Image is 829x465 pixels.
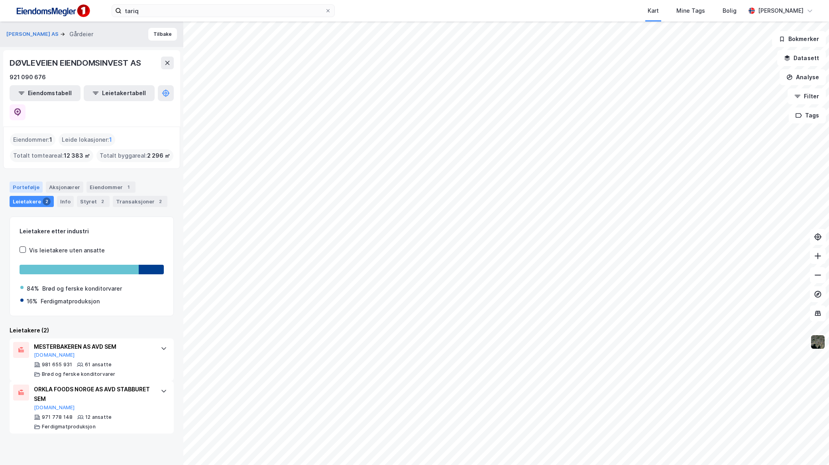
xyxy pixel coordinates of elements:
[34,352,75,358] button: [DOMAIN_NAME]
[42,371,116,377] div: Brød og ferske konditorvarer
[789,107,826,123] button: Tags
[10,57,142,69] div: DØVLEVEIEN EIENDOMSINVEST AS
[758,6,803,16] div: [PERSON_NAME]
[113,196,167,207] div: Transaksjoner
[27,297,37,306] div: 16%
[27,284,39,293] div: 84%
[13,2,92,20] img: F4PB6Px+NJ5v8B7XTbfpPpyloAAAAASUVORK5CYII=
[85,361,112,368] div: 61 ansatte
[789,427,829,465] iframe: Chat Widget
[789,427,829,465] div: Kontrollprogram for chat
[772,31,826,47] button: Bokmerker
[69,29,93,39] div: Gårdeier
[85,414,112,420] div: 12 ansatte
[98,197,106,205] div: 2
[10,196,54,207] div: Leietakere
[10,133,55,146] div: Eiendommer :
[96,149,173,162] div: Totalt byggareal :
[676,6,705,16] div: Mine Tags
[777,50,826,66] button: Datasett
[122,5,325,17] input: Søk på adresse, matrikkel, gårdeiere, leietakere eller personer
[42,284,122,293] div: Brød og ferske konditorvarer
[723,6,737,16] div: Bolig
[42,424,96,430] div: Ferdigmatproduksjon
[34,404,75,411] button: [DOMAIN_NAME]
[10,326,174,335] div: Leietakere (2)
[41,297,100,306] div: Ferdigmatproduksjon
[29,246,105,255] div: Vis leietakere uten ansatte
[77,196,110,207] div: Styret
[86,182,136,193] div: Eiendommer
[788,88,826,104] button: Filter
[10,72,46,82] div: 921 090 676
[42,361,72,368] div: 981 655 931
[124,183,132,191] div: 1
[59,133,115,146] div: Leide lokasjoner :
[648,6,659,16] div: Kart
[148,28,177,41] button: Tilbake
[49,135,52,145] span: 1
[156,197,164,205] div: 2
[57,196,74,207] div: Info
[109,135,112,145] span: 1
[20,227,164,236] div: Leietakere etter industri
[10,182,43,193] div: Portefølje
[34,342,153,352] div: MESTERBAKEREN AS AVD SEM
[84,85,155,101] button: Leietakertabell
[780,69,826,85] button: Analyse
[6,30,60,38] button: [PERSON_NAME] AS
[34,385,153,404] div: ORKLA FOODS NORGE AS AVD STABBURET SEM
[810,334,825,350] img: 9k=
[64,151,90,160] span: 12 383 ㎡
[10,149,93,162] div: Totalt tomteareal :
[42,414,73,420] div: 971 778 148
[46,182,83,193] div: Aksjonærer
[43,197,51,205] div: 2
[10,85,81,101] button: Eiendomstabell
[147,151,170,160] span: 2 296 ㎡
